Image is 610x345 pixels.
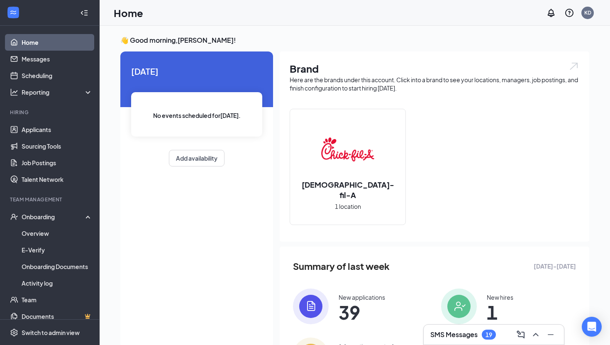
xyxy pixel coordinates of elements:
h1: Home [114,6,143,20]
div: Hiring [10,109,91,116]
a: Applicants [22,121,93,138]
button: ComposeMessage [514,328,527,341]
a: Sourcing Tools [22,138,93,154]
div: Switch to admin view [22,328,80,337]
div: KD [584,9,591,16]
svg: Minimize [546,330,556,340]
svg: WorkstreamLogo [9,8,17,17]
svg: ChevronUp [531,330,541,340]
img: Chick-fil-A [321,123,374,176]
h3: SMS Messages [430,330,478,339]
span: Summary of last week [293,259,390,274]
a: Home [22,34,93,51]
img: open.6027fd2a22e1237b5b06.svg [569,61,579,71]
button: ChevronUp [529,328,542,341]
div: New applications [339,293,385,301]
a: Overview [22,225,93,242]
span: 1 [487,305,513,320]
a: Job Postings [22,154,93,171]
div: Reporting [22,88,93,96]
svg: Settings [10,328,18,337]
div: New hires [487,293,513,301]
img: icon [293,289,329,324]
a: Messages [22,51,93,67]
h3: 👋 Good morning, [PERSON_NAME] ! [120,36,589,45]
img: icon [441,289,477,324]
a: Scheduling [22,67,93,84]
div: Here are the brands under this account. Click into a brand to see your locations, managers, job p... [290,76,579,92]
h2: [DEMOGRAPHIC_DATA]-fil-A [290,179,405,200]
span: [DATE] [131,65,262,78]
button: Add availability [169,150,224,166]
svg: QuestionInfo [564,8,574,18]
div: Team Management [10,196,91,203]
span: 1 location [335,202,361,211]
h1: Brand [290,61,579,76]
span: No events scheduled for [DATE] . [153,111,241,120]
button: Minimize [544,328,557,341]
svg: Collapse [80,9,88,17]
svg: Notifications [546,8,556,18]
svg: Analysis [10,88,18,96]
a: E-Verify [22,242,93,258]
div: 19 [486,331,492,338]
a: Team [22,291,93,308]
svg: UserCheck [10,213,18,221]
a: Activity log [22,275,93,291]
a: Onboarding Documents [22,258,93,275]
a: Talent Network [22,171,93,188]
div: Onboarding [22,213,85,221]
div: Open Intercom Messenger [582,317,602,337]
span: [DATE] - [DATE] [534,262,576,271]
a: DocumentsCrown [22,308,93,325]
svg: ComposeMessage [516,330,526,340]
span: 39 [339,305,385,320]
